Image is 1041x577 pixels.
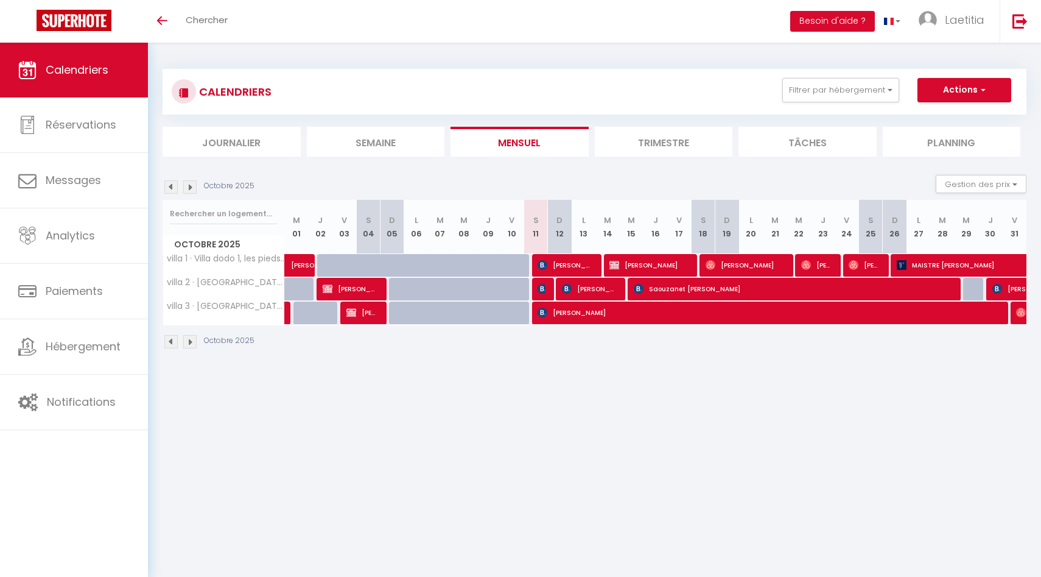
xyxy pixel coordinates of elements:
[844,214,849,226] abbr: V
[643,200,667,254] th: 16
[323,277,378,300] span: [PERSON_NAME]
[634,277,950,300] span: Saouzanet [PERSON_NAME]
[46,228,95,243] span: Analytics
[738,127,877,157] li: Tâches
[332,200,356,254] th: 03
[692,200,715,254] th: 18
[533,214,539,226] abbr: S
[509,214,514,226] abbr: V
[356,200,380,254] th: 04
[859,200,883,254] th: 25
[1012,13,1028,29] img: logout
[811,200,835,254] th: 23
[548,200,572,254] th: 12
[749,214,753,226] abbr: L
[582,214,586,226] abbr: L
[667,200,691,254] th: 17
[346,301,378,324] span: [PERSON_NAME]
[380,200,404,254] th: 05
[595,200,619,254] th: 14
[204,180,254,192] p: Octobre 2025
[307,127,445,157] li: Semaine
[739,200,763,254] th: 20
[572,200,595,254] th: 13
[291,247,319,271] span: [PERSON_NAME]
[170,203,278,225] input: Rechercher un logement...
[436,214,444,226] abbr: M
[787,200,811,254] th: 22
[795,214,802,226] abbr: M
[342,214,347,226] abbr: V
[163,236,284,253] span: Octobre 2025
[293,214,300,226] abbr: M
[46,62,108,77] span: Calendriers
[366,214,371,226] abbr: S
[917,214,920,226] abbr: L
[919,11,937,29] img: ...
[562,277,617,300] span: [PERSON_NAME]
[978,200,1002,254] th: 30
[524,200,547,254] th: 11
[538,253,593,277] span: [PERSON_NAME]
[1012,214,1017,226] abbr: V
[318,214,323,226] abbr: J
[556,214,563,226] abbr: D
[1002,200,1026,254] th: 31
[939,214,946,226] abbr: M
[452,200,476,254] th: 08
[790,11,875,32] button: Besoin d'aide ?
[763,200,787,254] th: 21
[955,200,978,254] th: 29
[931,200,955,254] th: 28
[500,200,524,254] th: 10
[428,200,452,254] th: 07
[604,214,611,226] abbr: M
[701,214,706,226] abbr: S
[46,172,101,188] span: Messages
[404,200,428,254] th: 06
[450,127,589,157] li: Mensuel
[460,214,468,226] abbr: M
[309,200,332,254] th: 02
[628,214,635,226] abbr: M
[47,394,116,409] span: Notifications
[883,127,1021,157] li: Planning
[945,12,984,27] span: Laetitia
[165,254,287,263] span: villa 1 · Villa dodo 1, les pieds dans le sable en 2 min.
[706,253,785,277] span: [PERSON_NAME]
[476,200,500,254] th: 09
[415,214,418,226] abbr: L
[285,200,309,254] th: 01
[163,127,301,157] li: Journalier
[676,214,682,226] abbr: V
[196,78,272,105] h3: CALENDRIERS
[936,175,1026,193] button: Gestion des prix
[835,200,858,254] th: 24
[653,214,658,226] abbr: J
[538,277,545,300] span: [PERSON_NAME]
[204,335,254,347] p: Octobre 2025
[892,214,898,226] abbr: D
[538,301,997,324] span: [PERSON_NAME]
[849,253,880,277] span: [PERSON_NAME]
[917,78,1011,102] button: Actions
[988,214,993,226] abbr: J
[724,214,730,226] abbr: D
[186,13,228,26] span: Chercher
[46,339,121,354] span: Hébergement
[620,200,643,254] th: 15
[715,200,739,254] th: 19
[883,200,906,254] th: 26
[609,253,689,277] span: [PERSON_NAME]
[962,214,970,226] abbr: M
[46,283,103,299] span: Paiements
[782,78,899,102] button: Filtrer par hébergement
[771,214,779,226] abbr: M
[801,253,833,277] span: [PERSON_NAME]
[165,278,287,287] span: villa 2 · [GEOGRAPHIC_DATA] 2 : confort moderne, 2 min. plage
[285,254,309,277] a: [PERSON_NAME]
[165,302,287,311] span: villa 3 · [GEOGRAPHIC_DATA] 3 : 4*, 2 min de la plage et du centre
[906,200,930,254] th: 27
[389,214,395,226] abbr: D
[486,214,491,226] abbr: J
